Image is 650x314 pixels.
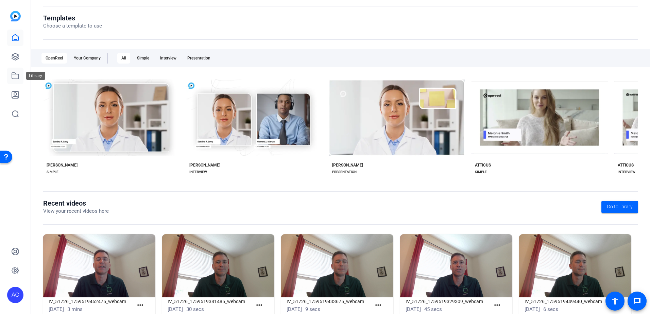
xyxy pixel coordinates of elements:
[374,301,382,310] mat-icon: more_horiz
[189,169,207,175] div: INTERVIEW
[43,207,109,215] p: View your recent videos here
[332,169,357,175] div: PRESENTATION
[305,306,320,312] span: 9 secs
[525,306,540,312] span: [DATE]
[601,201,638,213] a: Go to library
[186,306,204,312] span: 30 secs
[26,72,45,80] div: Library
[607,203,633,210] span: Go to library
[49,297,133,306] h1: IV_51726_1759519462475_webcam
[618,169,635,175] div: INTERVIEW
[156,53,181,64] div: Interview
[67,306,83,312] span: 3 mins
[168,297,252,306] h1: IV_51726_1759519381485_webcam
[493,301,501,310] mat-icon: more_horiz
[43,234,155,297] img: IV_51726_1759519462475_webcam
[424,306,442,312] span: 45 secs
[136,301,144,310] mat-icon: more_horiz
[47,169,58,175] div: SIMPLE
[618,162,634,168] div: ATTICUS
[281,234,393,297] img: IV_51726_1759519433675_webcam
[43,199,109,207] h1: Recent videos
[162,234,274,297] img: IV_51726_1759519381485_webcam
[287,306,302,312] span: [DATE]
[183,53,215,64] div: Presentation
[41,53,67,64] div: OpenReel
[519,234,631,297] img: IV_51726_1759519449440_webcam
[43,14,102,22] h1: Templates
[406,306,421,312] span: [DATE]
[633,297,641,305] mat-icon: message
[189,162,220,168] div: [PERSON_NAME]
[525,297,609,306] h1: IV_51726_1759519449440_webcam
[49,306,64,312] span: [DATE]
[400,234,512,297] img: IV_51726_1759519329309_webcam
[168,306,183,312] span: [DATE]
[10,11,21,21] img: blue-gradient.svg
[406,297,490,306] h1: IV_51726_1759519329309_webcam
[475,162,491,168] div: ATTICUS
[543,306,558,312] span: 6 secs
[475,169,487,175] div: SIMPLE
[47,162,78,168] div: [PERSON_NAME]
[117,53,130,64] div: All
[611,297,619,305] mat-icon: accessibility
[43,22,102,30] p: Choose a template to use
[332,162,363,168] div: [PERSON_NAME]
[70,53,105,64] div: Your Company
[255,301,263,310] mat-icon: more_horiz
[133,53,153,64] div: Simple
[7,287,23,303] div: AC
[287,297,371,306] h1: IV_51726_1759519433675_webcam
